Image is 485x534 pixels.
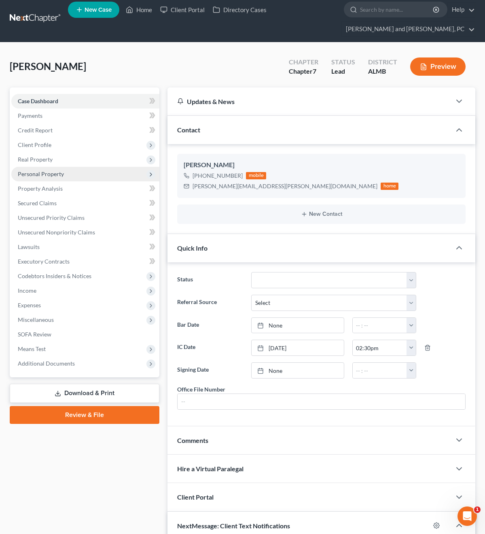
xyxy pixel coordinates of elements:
div: mobile [246,172,266,179]
a: Case Dashboard [11,94,159,109]
a: [PERSON_NAME] and [PERSON_NAME], PC [342,22,475,36]
div: Status [331,57,355,67]
span: Income [18,287,36,294]
div: [PHONE_NUMBER] [193,172,243,180]
input: -- : -- [353,363,407,378]
a: None [252,318,343,333]
span: SOFA Review [18,331,51,338]
span: Credit Report [18,127,53,134]
span: Personal Property [18,170,64,177]
span: Executory Contracts [18,258,70,265]
span: Unsecured Nonpriority Claims [18,229,95,236]
input: -- : -- [353,318,407,333]
span: 1 [474,506,481,513]
input: -- [178,394,465,409]
span: Contact [177,126,200,134]
button: Preview [410,57,466,76]
div: Lead [331,67,355,76]
input: -- : -- [353,340,407,355]
a: Help [448,2,475,17]
span: NextMessage: Client Text Notifications [177,522,290,530]
input: Search by name... [360,2,434,17]
a: Credit Report [11,123,159,138]
label: Referral Source [173,295,247,311]
div: Chapter [289,67,318,76]
div: [PERSON_NAME] [184,160,459,170]
div: Chapter [289,57,318,67]
a: Client Portal [156,2,209,17]
span: Case Dashboard [18,98,58,104]
a: Home [122,2,156,17]
a: Unsecured Priority Claims [11,211,159,225]
span: Property Analysis [18,185,63,192]
a: [DATE] [252,340,343,355]
a: SOFA Review [11,327,159,342]
div: District [368,57,397,67]
label: Signing Date [173,362,247,379]
a: Payments [11,109,159,123]
span: Means Test [18,345,46,352]
a: Secured Claims [11,196,159,211]
a: Unsecured Nonpriority Claims [11,225,159,240]
span: Lawsuits [18,243,40,250]
a: Download & Print [10,384,159,403]
button: New Contact [184,211,459,217]
span: Client Portal [177,493,214,501]
span: Miscellaneous [18,316,54,323]
span: New Case [85,7,112,13]
a: Lawsuits [11,240,159,254]
div: home [381,183,398,190]
iframe: Intercom live chat [457,506,477,526]
a: Directory Cases [209,2,271,17]
span: [PERSON_NAME] [10,60,86,72]
span: Unsecured Priority Claims [18,214,85,221]
a: Review & File [10,406,159,424]
span: Quick Info [177,244,208,252]
span: Expenses [18,302,41,308]
span: Codebtors Insiders & Notices [18,272,91,279]
span: Client Profile [18,141,51,148]
div: [PERSON_NAME][EMAIL_ADDRESS][PERSON_NAME][DOMAIN_NAME] [193,182,377,190]
label: Bar Date [173,317,247,334]
label: Status [173,272,247,288]
span: Payments [18,112,42,119]
div: Office File Number [177,385,225,394]
span: Hire a Virtual Paralegal [177,465,244,472]
a: None [252,363,343,378]
span: Secured Claims [18,200,57,206]
div: ALMB [368,67,397,76]
span: Additional Documents [18,360,75,367]
span: Real Property [18,156,53,163]
label: IC Date [173,340,247,356]
span: 7 [313,67,316,75]
div: Updates & News [177,97,441,106]
a: Executory Contracts [11,254,159,269]
a: Property Analysis [11,181,159,196]
span: Comments [177,436,208,444]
